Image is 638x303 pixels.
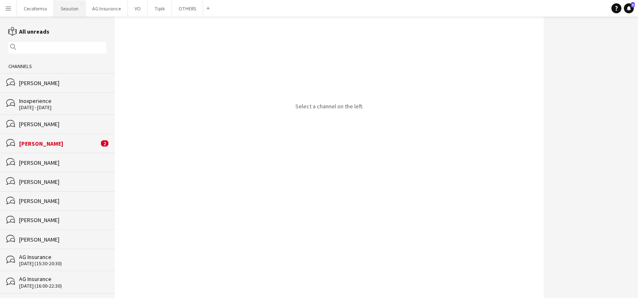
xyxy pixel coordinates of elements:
div: [PERSON_NAME] [19,197,106,205]
div: [DATE] (15:30-20:30) [19,261,106,266]
div: AG Insurance [19,253,106,261]
div: [PERSON_NAME] [19,140,99,147]
div: [PERSON_NAME] [19,178,106,186]
div: [PERSON_NAME] [19,159,106,166]
span: 2 [101,140,108,147]
button: Cecoforma [17,0,54,17]
div: AG Insurance [19,275,106,283]
div: [PERSON_NAME] [19,79,106,87]
div: [PERSON_NAME] [19,236,106,243]
a: All unreads [8,28,49,35]
button: VO [128,0,148,17]
a: 3 [624,3,634,13]
span: 3 [631,2,635,7]
div: [DATE] - [DATE] [19,105,106,110]
div: Inoxperience [19,97,106,105]
p: Select a channel on the left. [295,103,363,110]
button: Tipik [148,0,172,17]
button: AG Insurance [86,0,128,17]
div: [PERSON_NAME] [19,120,106,128]
div: [PERSON_NAME] [19,216,106,224]
button: OTHERS [172,0,203,17]
button: Seauton [54,0,86,17]
div: [DATE] (16:00-22:30) [19,283,106,289]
